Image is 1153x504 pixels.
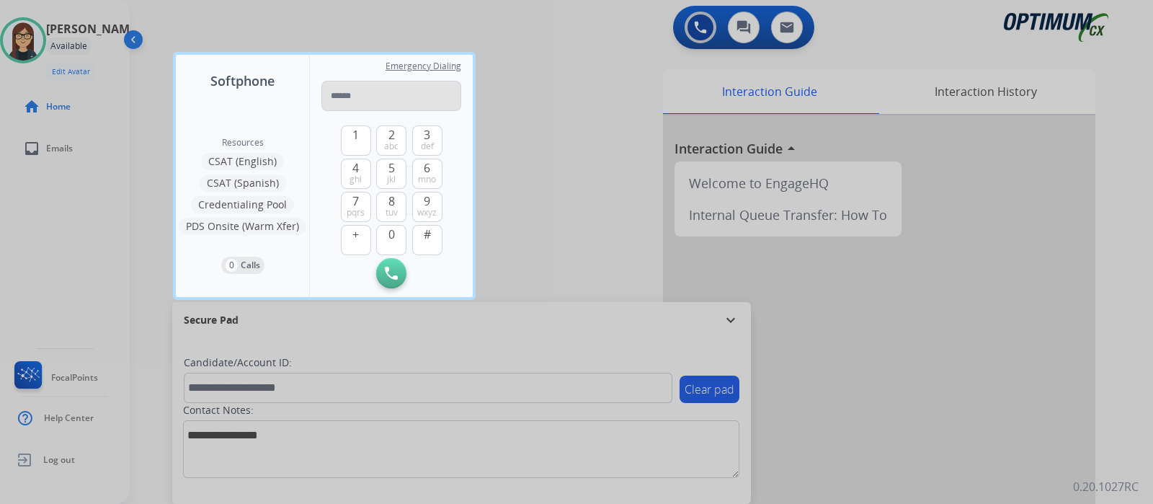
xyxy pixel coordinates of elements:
[386,207,398,218] span: tuv
[421,141,434,152] span: def
[388,226,395,243] span: 0
[376,192,406,222] button: 8tuv
[388,193,395,210] span: 8
[341,125,371,156] button: 1
[352,226,359,243] span: +
[352,126,359,143] span: 1
[424,193,430,210] span: 9
[388,126,395,143] span: 2
[388,159,395,177] span: 5
[210,71,275,91] span: Softphone
[376,159,406,189] button: 5jkl
[412,159,442,189] button: 6mno
[352,159,359,177] span: 4
[201,153,284,170] button: CSAT (English)
[226,259,238,272] p: 0
[412,192,442,222] button: 9wxyz
[222,137,264,149] span: Resources
[376,225,406,255] button: 0
[424,159,430,177] span: 6
[341,192,371,222] button: 7pqrs
[352,193,359,210] span: 7
[350,174,362,185] span: ghi
[341,159,371,189] button: 4ghi
[418,174,436,185] span: mno
[241,259,260,272] p: Calls
[417,207,437,218] span: wxyz
[341,225,371,255] button: +
[385,267,398,280] img: call-button
[200,174,286,192] button: CSAT (Spanish)
[424,226,431,243] span: #
[191,196,294,213] button: Credentialing Pool
[221,257,264,274] button: 0Calls
[387,174,396,185] span: jkl
[386,61,461,72] span: Emergency Dialing
[412,225,442,255] button: #
[376,125,406,156] button: 2abc
[412,125,442,156] button: 3def
[1073,478,1139,495] p: 0.20.1027RC
[179,218,306,235] button: PDS Onsite (Warm Xfer)
[424,126,430,143] span: 3
[347,207,365,218] span: pqrs
[384,141,399,152] span: abc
